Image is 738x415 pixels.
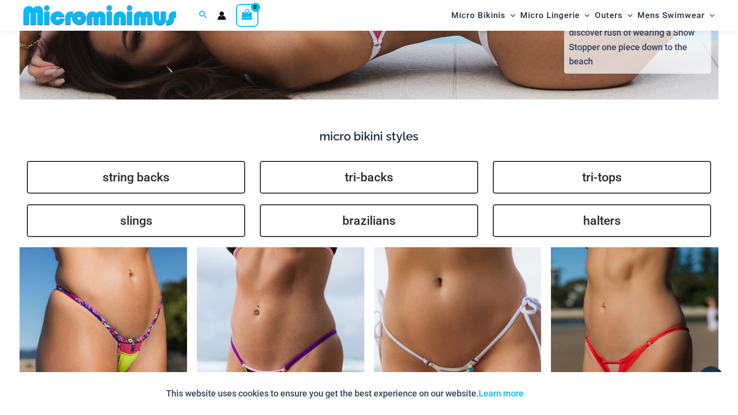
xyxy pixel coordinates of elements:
span: Menu Toggle [623,3,633,28]
a: halters [493,204,711,237]
a: Mens SwimwearMenu ToggleMenu Toggle [635,3,717,28]
button: Accept [531,382,572,405]
p: This website uses cookies to ensure you get the best experience on our website. [166,386,524,401]
span: Menu Toggle [705,3,715,28]
a: tri-tops [493,161,711,194]
span: Mens Swimwear [637,3,705,28]
img: MM SHOP LOGO FLAT [20,4,180,26]
a: Learn more [479,388,524,398]
span: Menu Toggle [506,3,515,28]
span: Micro Lingerie [520,3,580,28]
a: slings [27,204,245,237]
a: Account icon link [217,11,226,20]
nav: Site Navigation [447,1,718,29]
a: tri-backs [260,161,478,194]
a: Search icon link [199,9,208,21]
span: Menu Toggle [580,3,590,28]
a: brazilians [260,204,478,237]
a: Micro LingerieMenu ToggleMenu Toggle [518,3,592,28]
h4: micro bikini styles [20,130,718,144]
span: Micro Bikinis [451,3,506,28]
a: Micro BikinisMenu ToggleMenu Toggle [449,3,518,28]
a: OutersMenu ToggleMenu Toggle [592,3,635,28]
span: Outers [595,3,623,28]
a: View Shopping Cart, empty [236,4,258,26]
a: string backs [27,161,245,194]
